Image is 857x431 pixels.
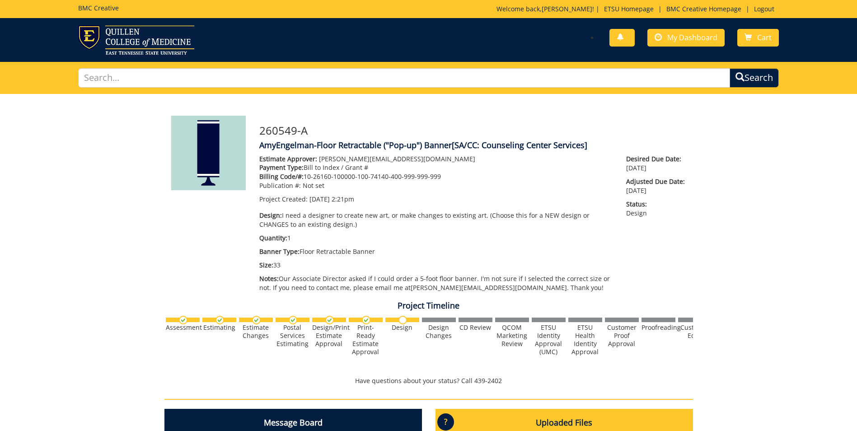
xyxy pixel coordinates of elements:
span: Size: [259,261,273,269]
div: Design Changes [422,323,456,340]
span: Adjusted Due Date: [626,177,686,186]
div: Design/Print Estimate Approval [312,323,346,348]
p: [DATE] [626,155,686,173]
img: checkmark [362,316,370,324]
span: Design: [259,211,282,220]
h4: Project Timeline [164,301,693,310]
span: Not set [303,181,324,190]
div: Assessment [166,323,200,332]
img: no [398,316,407,324]
div: Estimate Changes [239,323,273,340]
h5: BMC Creative [78,5,119,11]
span: [DATE] 2:21pm [309,195,354,203]
p: I need a designer to create new art, or make changes to existing art. (Choose this for a NEW desi... [259,211,613,229]
div: Estimating [202,323,236,332]
div: CD Review [459,323,492,332]
p: Floor Retractable Banner [259,247,613,256]
p: 10-26160-100000-100-74140-400-999-999-999 [259,172,613,181]
p: Welcome back, ! | | | [496,5,779,14]
span: Quantity: [259,234,287,242]
img: checkmark [215,316,224,324]
div: Print-Ready Estimate Approval [349,323,383,356]
a: [PERSON_NAME] [542,5,592,13]
div: Postal Services Estimating [276,323,309,348]
span: Publication #: [259,181,301,190]
img: ETSU logo [78,25,194,55]
span: Estimate Approver: [259,155,317,163]
span: Cart [757,33,772,42]
a: Logout [749,5,779,13]
div: Customer Proof Approval [605,323,639,348]
span: Notes: [259,274,279,283]
img: checkmark [289,316,297,324]
a: ETSU Homepage [599,5,658,13]
p: Our Associate Director asked if I could order a 5-foot floor banner. I'm not sure if I selected t... [259,274,613,292]
p: 33 [259,261,613,270]
div: Design [385,323,419,332]
a: BMC Creative Homepage [662,5,746,13]
div: ETSU Health Identity Approval [568,323,602,356]
a: Cart [737,29,779,47]
p: Design [626,200,686,218]
span: My Dashboard [667,33,717,42]
p: [PERSON_NAME][EMAIL_ADDRESS][DOMAIN_NAME] [259,155,613,164]
div: Proofreading [642,323,675,332]
p: ? [437,413,454,431]
span: Project Created: [259,195,308,203]
button: Search [730,68,779,88]
p: 1 [259,234,613,243]
img: checkmark [179,316,187,324]
p: Have questions about your status? Call 439-2402 [164,376,693,385]
input: Search... [78,68,730,88]
img: checkmark [325,316,334,324]
h4: AmyEngelman-Floor Retractable ("Pop-up") Banner [259,141,686,150]
div: ETSU Identity Approval (UMC) [532,323,566,356]
div: QCOM Marketing Review [495,323,529,348]
span: [SA/CC: Counseling Center Services] [452,140,587,150]
div: Customer Edits [678,323,712,340]
p: Bill to Index / Grant # [259,163,613,172]
h3: 260549-A [259,125,686,136]
span: Banner Type: [259,247,300,256]
a: My Dashboard [647,29,725,47]
img: Product featured image [171,116,246,190]
span: Desired Due Date: [626,155,686,164]
span: Status: [626,200,686,209]
p: [DATE] [626,177,686,195]
span: Billing Code/#: [259,172,304,181]
img: checkmark [252,316,261,324]
span: Payment Type: [259,163,304,172]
